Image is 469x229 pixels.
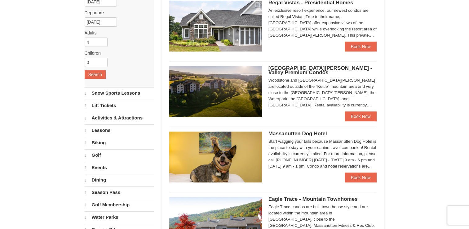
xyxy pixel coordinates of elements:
[85,199,154,211] a: Golf Membership
[345,42,377,52] a: Book Now
[85,162,154,173] a: Events
[268,7,377,38] div: An exclusive resort experience, our newest condos are called Regal Vistas. True to their name, [G...
[85,112,154,124] a: Activities & Attractions
[85,10,149,16] label: Departure
[268,65,372,75] span: [GEOGRAPHIC_DATA][PERSON_NAME] - Valley Premium Condos
[85,30,149,36] label: Adults
[85,174,154,186] a: Dining
[85,70,106,79] button: Search
[268,77,377,108] div: Woodstone and [GEOGRAPHIC_DATA][PERSON_NAME] are located outside of the "Kettle" mountain area an...
[169,132,262,182] img: 27428181-5-81c892a3.jpg
[85,50,149,56] label: Children
[169,1,262,52] img: 19218991-1-902409a9.jpg
[85,211,154,223] a: Water Parks
[85,124,154,136] a: Lessons
[268,138,377,169] div: Start wagging your tails because Massanutten Dog Hotel is the place to stay with your canine trav...
[345,173,377,182] a: Book Now
[345,111,377,121] a: Book Now
[268,131,327,137] span: Massanutten Dog Hotel
[85,186,154,198] a: Season Pass
[85,149,154,161] a: Golf
[85,100,154,111] a: Lift Tickets
[85,87,154,99] a: Snow Sports Lessons
[268,196,358,202] span: Eagle Trace - Mountain Townhomes
[85,137,154,149] a: Biking
[169,66,262,117] img: 19219041-4-ec11c166.jpg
